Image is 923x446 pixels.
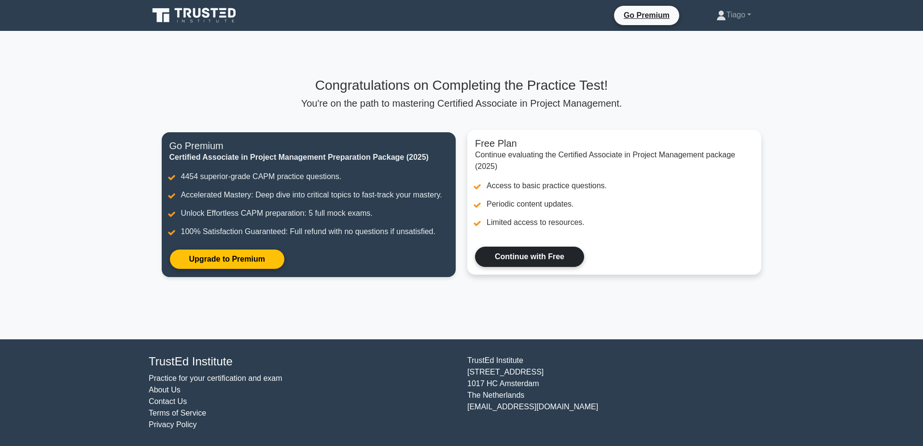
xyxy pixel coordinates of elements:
a: Tiago [693,5,774,25]
a: Continue with Free [475,247,584,267]
a: Contact Us [149,397,187,405]
a: Go Premium [618,9,675,21]
p: You're on the path to mastering Certified Associate in Project Management. [162,98,762,109]
a: Terms of Service [149,409,206,417]
a: About Us [149,386,181,394]
h4: TrustEd Institute [149,355,456,369]
a: Practice for your certification and exam [149,374,282,382]
div: TrustEd Institute [STREET_ADDRESS] 1017 HC Amsterdam The Netherlands [EMAIL_ADDRESS][DOMAIN_NAME] [461,355,780,431]
a: Upgrade to Premium [169,249,285,269]
a: Privacy Policy [149,420,197,429]
h3: Congratulations on Completing the Practice Test! [162,77,762,94]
